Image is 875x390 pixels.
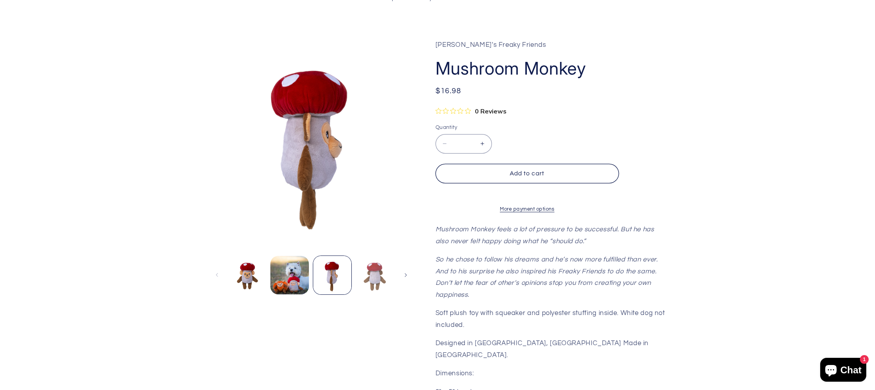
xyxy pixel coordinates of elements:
button: Slide left [208,266,226,284]
button: Load image 4 in gallery view [356,256,394,294]
h1: Mushroom Monkey [436,57,667,80]
button: Rated 0 out of 5 stars from 0 reviews. Jump to reviews. [436,105,507,117]
inbox-online-store-chat: Shopify online store chat [818,358,869,384]
button: Add to cart [436,164,619,183]
label: Quantity [436,123,619,131]
em: So he chose to follow his dreams and he’s now more fulfilled than ever. And to his surprise he al... [436,256,658,298]
p: Dimensions: [436,368,667,380]
span: $16.98 [436,86,461,97]
em: Mushroom Monkey feels a lot of pressure to be successful. But he has also never felt happy doing ... [436,226,654,245]
a: More payment options [436,206,619,213]
media-gallery: Gallery Viewer [208,39,415,296]
p: [PERSON_NAME]'s Freaky Friends [436,39,667,51]
button: Slide right [397,266,414,284]
span: 0 Reviews [475,105,507,117]
button: Load image 3 in gallery view [313,256,352,294]
button: Load image 2 in gallery view [270,256,309,294]
button: Load image 1 in gallery view [228,256,266,294]
p: Soft plush toy with squeaker and polyester stuffing inside. White dog not included. [436,307,667,331]
p: Designed in [GEOGRAPHIC_DATA], [GEOGRAPHIC_DATA] Made in [GEOGRAPHIC_DATA]. [436,338,667,361]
